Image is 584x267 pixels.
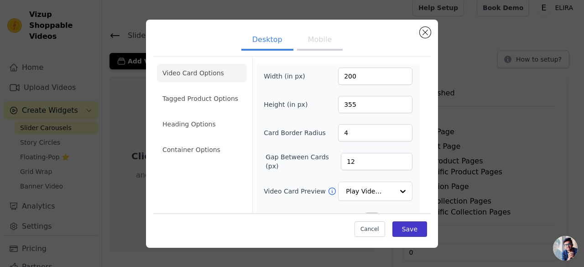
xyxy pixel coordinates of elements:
label: Card Border Radius [264,128,326,137]
span: No [385,212,395,223]
label: Gap Between Cards (px) [266,152,341,171]
li: Heading Options [157,115,247,133]
button: Save [392,221,427,237]
button: Close modal [420,27,431,38]
li: Video Card Options [157,64,247,82]
button: Desktop [241,31,293,51]
button: Cancel [355,221,385,237]
li: Tagged Product Options [157,89,247,108]
label: Width (in px) [264,72,313,81]
label: Hide Play Button [264,213,363,222]
div: Open chat [553,236,578,261]
li: Container Options [157,141,247,159]
button: Mobile [297,31,343,51]
label: Video Card Preview [264,187,327,196]
label: Height (in px) [264,100,313,109]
